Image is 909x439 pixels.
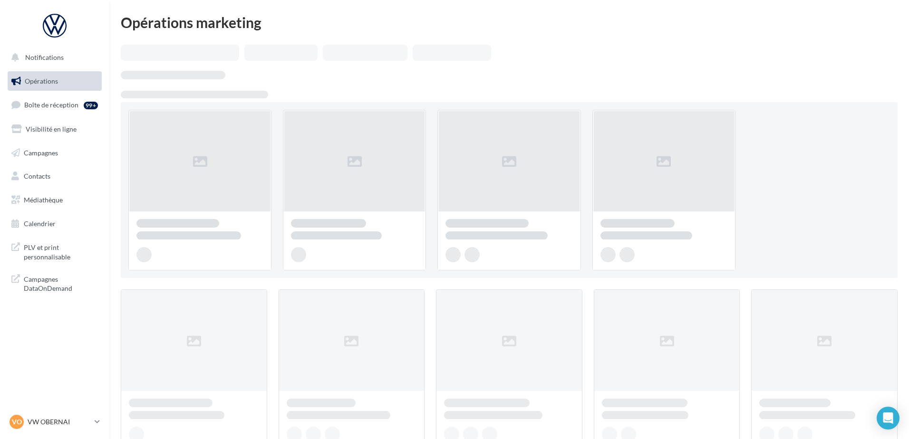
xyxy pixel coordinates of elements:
[24,196,63,204] span: Médiathèque
[8,413,102,431] a: VO VW OBERNAI
[12,417,22,427] span: VO
[6,237,104,265] a: PLV et print personnalisable
[6,214,104,234] a: Calendrier
[121,15,898,29] div: Opérations marketing
[877,407,899,429] div: Open Intercom Messenger
[24,219,56,228] span: Calendrier
[84,102,98,109] div: 99+
[28,417,91,427] p: VW OBERNAI
[6,71,104,91] a: Opérations
[6,143,104,163] a: Campagnes
[24,101,78,109] span: Boîte de réception
[6,166,104,186] a: Contacts
[6,190,104,210] a: Médiathèque
[24,148,58,156] span: Campagnes
[6,95,104,115] a: Boîte de réception99+
[25,77,58,85] span: Opérations
[6,48,100,67] button: Notifications
[25,53,64,61] span: Notifications
[6,269,104,297] a: Campagnes DataOnDemand
[24,273,98,293] span: Campagnes DataOnDemand
[26,125,77,133] span: Visibilité en ligne
[24,172,50,180] span: Contacts
[24,241,98,261] span: PLV et print personnalisable
[6,119,104,139] a: Visibilité en ligne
